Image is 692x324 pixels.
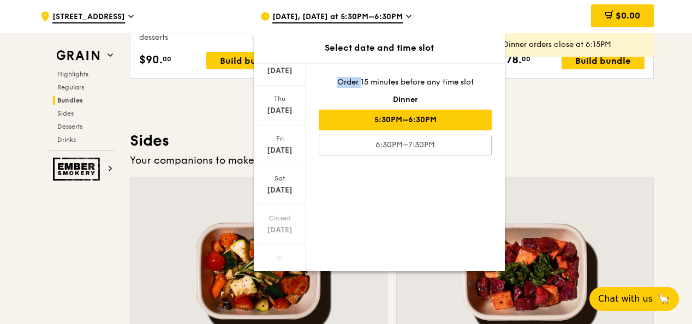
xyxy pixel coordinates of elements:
[255,225,304,236] div: [DATE]
[255,174,304,183] div: Sat
[319,135,492,155] div: 6:30PM–7:30PM
[562,52,645,69] div: Build bundle
[503,39,645,50] div: Dinner orders close at 6:15PM
[57,83,84,91] span: Regulars
[254,41,505,55] div: Select date and time slot
[206,52,289,69] div: Build bundle
[255,134,304,143] div: Fri
[255,185,304,196] div: [DATE]
[57,110,74,117] span: Sides
[57,123,82,130] span: Desserts
[163,55,171,63] span: 00
[57,136,76,143] span: Drinks
[52,11,125,23] span: [STREET_ADDRESS]
[130,153,654,168] div: Your companions to make it a wholesome meal.
[53,158,103,181] img: Ember Smokery web logo
[616,10,640,21] span: $0.00
[255,105,304,116] div: [DATE]
[319,110,492,130] div: 5:30PM–6:30PM
[255,145,304,156] div: [DATE]
[57,97,83,104] span: Bundles
[53,46,103,65] img: Grain web logo
[319,94,492,105] div: Dinner
[139,52,163,68] span: $90.
[657,292,670,305] span: 🦙
[272,11,403,23] span: [DATE], [DATE] at 5:30PM–6:30PM
[57,70,88,78] span: Highlights
[255,214,304,223] div: Closed
[598,292,653,305] span: Chat with us
[319,77,492,88] div: Order 15 minutes before any time slot
[255,94,304,103] div: Thu
[255,65,304,76] div: [DATE]
[589,287,679,311] button: Chat with us🦙
[130,131,654,151] h3: Sides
